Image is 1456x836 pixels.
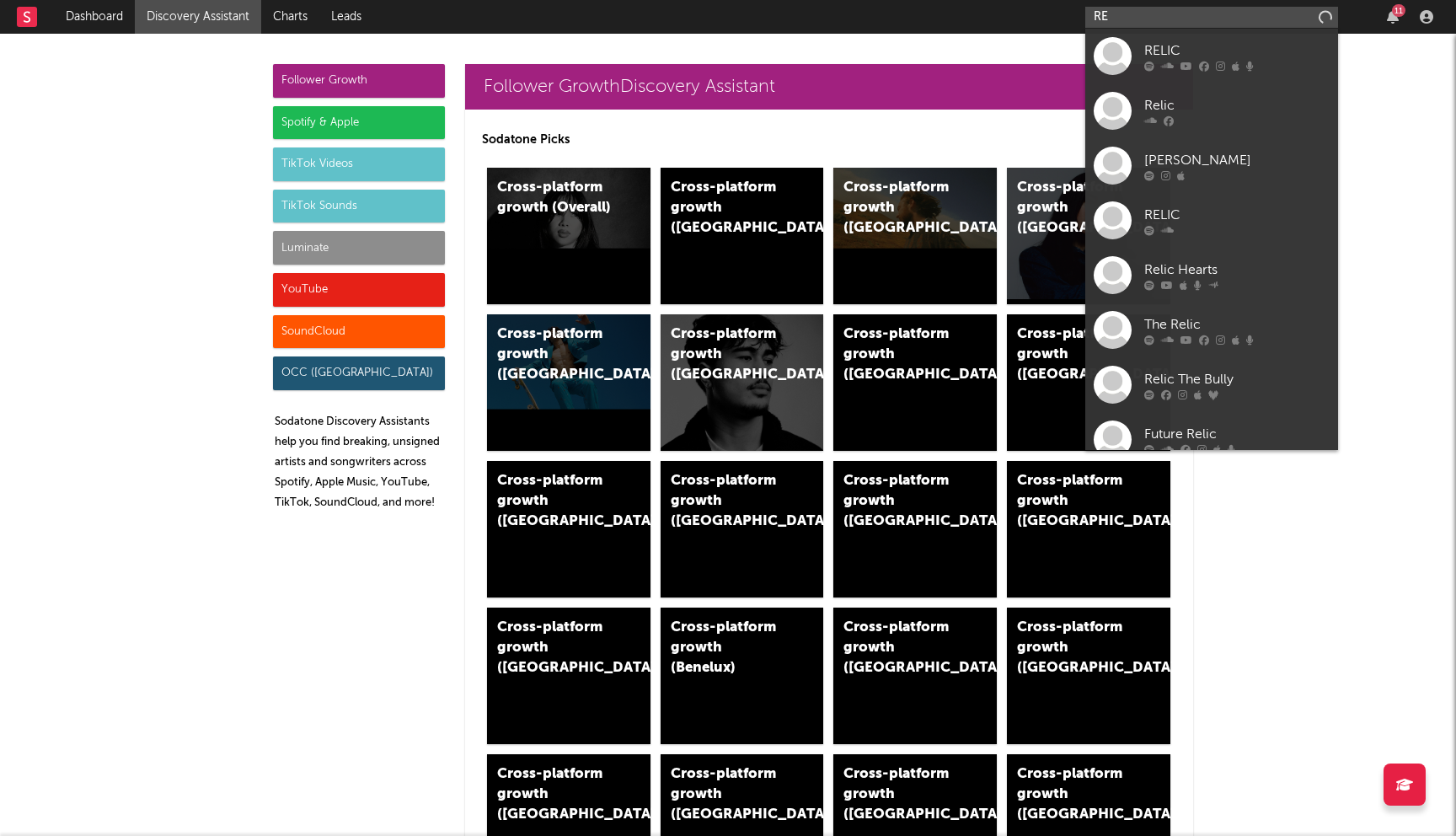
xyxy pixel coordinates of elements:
[497,764,612,825] div: Cross-platform growth ([GEOGRAPHIC_DATA])
[671,471,785,532] div: Cross-platform growth ([GEOGRAPHIC_DATA])
[273,231,445,265] div: Luminate
[843,324,958,385] div: Cross-platform growth ([GEOGRAPHIC_DATA]/GSA)
[1144,150,1330,170] div: [PERSON_NAME]
[661,314,824,451] a: Cross-platform growth ([GEOGRAPHIC_DATA])
[1144,369,1330,389] div: Relic The Bully
[1085,83,1338,138] a: Relic
[273,273,445,307] div: YouTube
[497,178,612,218] div: Cross-platform growth (Overall)
[1085,7,1338,28] input: Search for artists
[487,608,650,744] a: Cross-platform growth ([GEOGRAPHIC_DATA])
[1144,40,1330,61] div: RELIC
[1007,461,1170,598] a: Cross-platform growth ([GEOGRAPHIC_DATA])
[487,314,650,451] a: Cross-platform growth ([GEOGRAPHIC_DATA])
[1387,10,1399,24] button: 11
[1144,205,1330,225] div: RELIC
[465,64,1193,110] a: Follower GrowthDiscovery Assistant
[273,315,445,349] div: SoundCloud
[497,618,612,678] div: Cross-platform growth ([GEOGRAPHIC_DATA])
[661,461,824,598] a: Cross-platform growth ([GEOGRAPHIC_DATA])
[1085,412,1338,467] a: Future Relic
[843,178,958,238] div: Cross-platform growth ([GEOGRAPHIC_DATA])
[1144,424,1330,444] div: Future Relic
[1007,608,1170,744] a: Cross-platform growth ([GEOGRAPHIC_DATA])
[1085,193,1338,248] a: RELIC
[1392,4,1405,17] div: 11
[1085,248,1338,303] a: Relic Hearts
[833,608,997,744] a: Cross-platform growth ([GEOGRAPHIC_DATA])
[273,106,445,140] div: Spotify & Apple
[497,324,612,385] div: Cross-platform growth ([GEOGRAPHIC_DATA])
[843,471,958,532] div: Cross-platform growth ([GEOGRAPHIC_DATA])
[671,324,785,385] div: Cross-platform growth ([GEOGRAPHIC_DATA])
[1144,314,1330,335] div: The Relic
[275,412,445,513] p: Sodatone Discovery Assistants help you find breaking, unsigned artists and songwriters across Spo...
[1085,357,1338,412] a: Relic The Bully
[1085,29,1338,83] a: RELIC
[671,178,785,238] div: Cross-platform growth ([GEOGRAPHIC_DATA])
[1017,618,1132,678] div: Cross-platform growth ([GEOGRAPHIC_DATA])
[482,130,1176,150] p: Sodatone Picks
[661,168,824,304] a: Cross-platform growth ([GEOGRAPHIC_DATA])
[671,618,785,678] div: Cross-platform growth (Benelux)
[1017,324,1132,385] div: Cross-platform growth ([GEOGRAPHIC_DATA])
[273,356,445,390] div: OCC ([GEOGRAPHIC_DATA])
[1085,138,1338,193] a: [PERSON_NAME]
[1017,178,1132,238] div: Cross-platform growth ([GEOGRAPHIC_DATA])
[1085,303,1338,357] a: The Relic
[273,64,445,98] div: Follower Growth
[833,461,997,598] a: Cross-platform growth ([GEOGRAPHIC_DATA])
[273,147,445,181] div: TikTok Videos
[497,471,612,532] div: Cross-platform growth ([GEOGRAPHIC_DATA])
[1007,168,1170,304] a: Cross-platform growth ([GEOGRAPHIC_DATA])
[1144,95,1330,115] div: Relic
[843,764,958,825] div: Cross-platform growth ([GEOGRAPHIC_DATA])
[661,608,824,744] a: Cross-platform growth (Benelux)
[833,168,997,304] a: Cross-platform growth ([GEOGRAPHIC_DATA])
[671,764,785,825] div: Cross-platform growth ([GEOGRAPHIC_DATA])
[833,314,997,451] a: Cross-platform growth ([GEOGRAPHIC_DATA]/GSA)
[1144,260,1330,280] div: Relic Hearts
[843,618,958,678] div: Cross-platform growth ([GEOGRAPHIC_DATA])
[273,190,445,223] div: TikTok Sounds
[1017,471,1132,532] div: Cross-platform growth ([GEOGRAPHIC_DATA])
[1007,314,1170,451] a: Cross-platform growth ([GEOGRAPHIC_DATA])
[487,168,650,304] a: Cross-platform growth (Overall)
[1017,764,1132,825] div: Cross-platform growth ([GEOGRAPHIC_DATA])
[487,461,650,598] a: Cross-platform growth ([GEOGRAPHIC_DATA])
